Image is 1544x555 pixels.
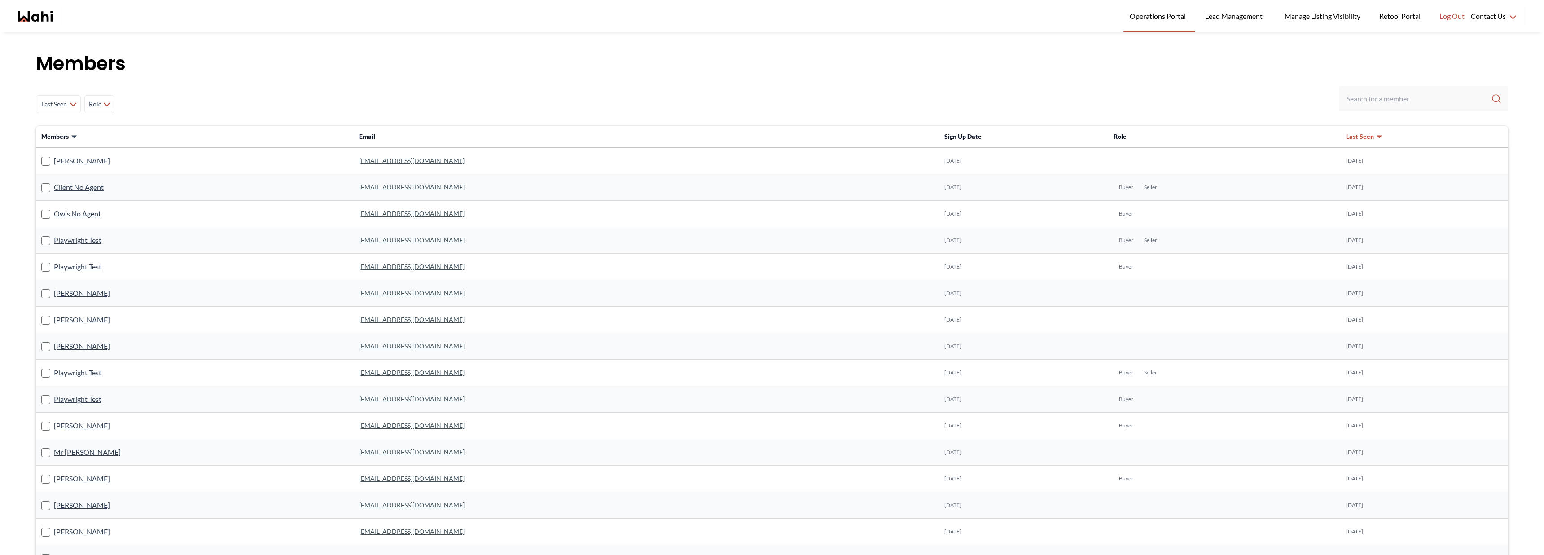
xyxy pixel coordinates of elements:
span: Members [41,132,69,141]
td: [DATE] [939,254,1108,280]
a: Wahi homepage [18,11,53,22]
span: Buyer [1119,396,1133,403]
td: [DATE] [1341,174,1508,201]
a: [PERSON_NAME] [54,340,110,352]
span: Log Out [1439,10,1465,22]
span: Buyer [1119,369,1133,376]
span: Sign Up Date [944,132,982,140]
td: [DATE] [939,333,1108,360]
a: [PERSON_NAME] [54,473,110,485]
td: [DATE] [939,280,1108,307]
a: [PERSON_NAME] [54,420,110,432]
a: Playwright Test [54,234,101,246]
td: [DATE] [1341,386,1508,413]
span: Seller [1144,237,1157,244]
a: Playwright Test [54,393,101,405]
span: Lead Management [1205,10,1266,22]
span: Role [1114,132,1127,140]
a: [EMAIL_ADDRESS][DOMAIN_NAME] [359,395,465,403]
td: [DATE] [939,227,1108,254]
td: [DATE] [939,148,1108,174]
a: [PERSON_NAME] [54,499,110,511]
td: [DATE] [1341,466,1508,492]
a: [PERSON_NAME] [54,155,110,167]
td: [DATE] [939,492,1108,519]
td: [DATE] [939,466,1108,492]
a: [PERSON_NAME] [54,314,110,326]
span: Buyer [1119,210,1133,217]
a: Owls No Agent [54,208,101,220]
span: Operations Portal [1130,10,1189,22]
td: [DATE] [1341,439,1508,466]
td: [DATE] [1341,333,1508,360]
td: [DATE] [1341,254,1508,280]
span: Last Seen [40,96,68,112]
span: Buyer [1119,237,1133,244]
a: [EMAIL_ADDRESS][DOMAIN_NAME] [359,157,465,164]
td: [DATE] [1341,307,1508,333]
span: Role [88,96,101,112]
a: [EMAIL_ADDRESS][DOMAIN_NAME] [359,210,465,217]
td: [DATE] [1341,492,1508,519]
span: Seller [1144,369,1157,376]
td: [DATE] [939,360,1108,386]
td: [DATE] [939,439,1108,466]
input: Search input [1347,91,1491,107]
button: Members [41,132,78,141]
button: Last Seen [1346,132,1383,141]
a: [EMAIL_ADDRESS][DOMAIN_NAME] [359,289,465,297]
a: [PERSON_NAME] [54,287,110,299]
span: Buyer [1119,184,1133,191]
td: [DATE] [1341,148,1508,174]
td: [DATE] [1341,519,1508,545]
td: [DATE] [1341,280,1508,307]
span: Buyer [1119,422,1133,429]
a: [EMAIL_ADDRESS][DOMAIN_NAME] [359,448,465,456]
span: Email [359,132,375,140]
a: Playwright Test [54,367,101,379]
a: [EMAIL_ADDRESS][DOMAIN_NAME] [359,369,465,376]
a: [EMAIL_ADDRESS][DOMAIN_NAME] [359,316,465,323]
td: [DATE] [1341,201,1508,227]
span: Buyer [1119,263,1133,270]
span: Buyer [1119,475,1133,482]
span: Manage Listing Visibility [1282,10,1363,22]
a: Playwright Test [54,261,101,273]
span: Seller [1144,184,1157,191]
td: [DATE] [939,519,1108,545]
a: [EMAIL_ADDRESS][DOMAIN_NAME] [359,342,465,350]
td: [DATE] [939,174,1108,201]
a: [EMAIL_ADDRESS][DOMAIN_NAME] [359,528,465,535]
a: [PERSON_NAME] [54,526,110,537]
td: [DATE] [1341,227,1508,254]
a: Mr [PERSON_NAME] [54,446,121,458]
h1: Members [36,50,1508,77]
td: [DATE] [1341,413,1508,439]
td: [DATE] [939,386,1108,413]
a: [EMAIL_ADDRESS][DOMAIN_NAME] [359,475,465,482]
td: [DATE] [1341,360,1508,386]
td: [DATE] [939,307,1108,333]
span: Retool Portal [1379,10,1423,22]
span: Last Seen [1346,132,1374,141]
a: [EMAIL_ADDRESS][DOMAIN_NAME] [359,422,465,429]
td: [DATE] [939,413,1108,439]
a: Client No Agent [54,181,104,193]
a: [EMAIL_ADDRESS][DOMAIN_NAME] [359,263,465,270]
a: [EMAIL_ADDRESS][DOMAIN_NAME] [359,501,465,509]
a: [EMAIL_ADDRESS][DOMAIN_NAME] [359,183,465,191]
td: [DATE] [939,201,1108,227]
a: [EMAIL_ADDRESS][DOMAIN_NAME] [359,236,465,244]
